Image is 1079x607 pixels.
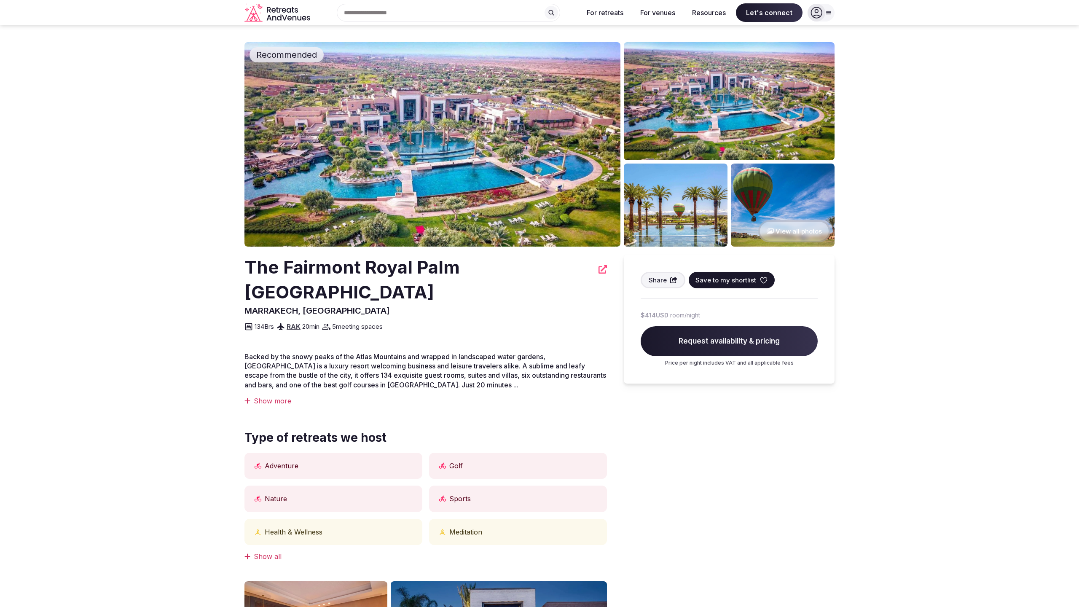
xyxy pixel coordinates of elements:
button: Resources [685,3,733,22]
button: Physical and mental health icon tooltip [439,529,446,535]
span: Share [649,276,667,285]
span: 5 meeting spaces [332,322,383,331]
div: Recommended [250,47,324,62]
img: Venue gallery photo [624,164,727,247]
div: Show all [244,552,607,561]
a: Visit the homepage [244,3,312,22]
span: Backed by the snowy peaks of the Atlas Mountains and wrapped in landscaped water gardens, [GEOGRA... [244,352,606,389]
button: Active icon tooltip [255,495,261,502]
span: Request availability & pricing [641,326,818,357]
span: MARRAKECH, [GEOGRAPHIC_DATA] [244,306,390,316]
button: Active icon tooltip [255,462,261,469]
button: Share [641,272,685,288]
img: Venue gallery photo [624,42,835,160]
span: 134 Brs [255,322,274,331]
span: Type of retreats we host [244,430,607,446]
div: Show more [244,396,607,406]
button: For retreats [580,3,630,22]
span: Let's connect [736,3,803,22]
span: room/night [670,311,700,320]
span: Recommended [253,49,320,61]
span: 20 min [302,322,319,331]
img: Venue cover photo [244,42,620,247]
img: Venue gallery photo [731,164,835,247]
button: Save to my shortlist [689,272,775,288]
button: View all photos [758,220,830,242]
button: For venues [633,3,682,22]
h2: The Fairmont Royal Palm [GEOGRAPHIC_DATA] [244,255,593,305]
p: Price per night includes VAT and all applicable fees [641,360,818,367]
button: Active icon tooltip [439,462,446,469]
a: RAK [287,322,301,330]
svg: Retreats and Venues company logo [244,3,312,22]
span: $414 USD [641,311,668,320]
button: Active icon tooltip [439,495,446,502]
button: Physical and mental health icon tooltip [255,529,261,535]
span: Save to my shortlist [695,276,756,285]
